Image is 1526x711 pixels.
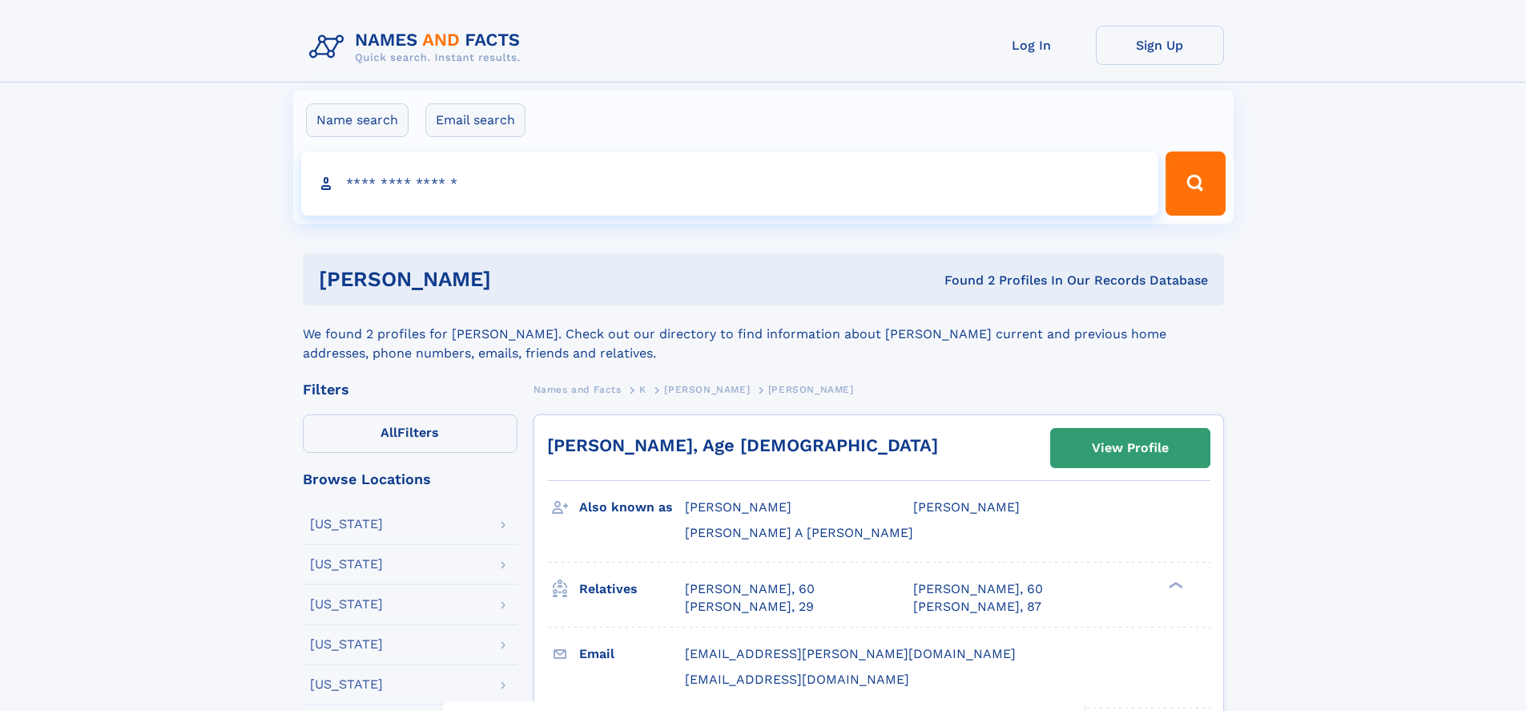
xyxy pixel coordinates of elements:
[685,499,791,515] span: [PERSON_NAME]
[319,269,718,289] h1: [PERSON_NAME]
[425,103,525,137] label: Email search
[310,558,383,571] div: [US_STATE]
[303,305,1224,363] div: We found 2 profiles for [PERSON_NAME]. Check out our directory to find information about [PERSON_...
[303,26,533,69] img: Logo Names and Facts
[718,272,1208,289] div: Found 2 Profiles In Our Records Database
[310,638,383,651] div: [US_STATE]
[685,672,909,687] span: [EMAIL_ADDRESS][DOMAIN_NAME]
[310,518,383,531] div: [US_STATE]
[685,598,814,616] a: [PERSON_NAME], 29
[685,580,815,598] a: [PERSON_NAME], 60
[768,384,854,395] span: [PERSON_NAME]
[913,580,1043,598] a: [PERSON_NAME], 60
[310,598,383,611] div: [US_STATE]
[1051,429,1210,467] a: View Profile
[913,499,1020,515] span: [PERSON_NAME]
[968,26,1096,65] a: Log In
[685,525,913,540] span: [PERSON_NAME] A [PERSON_NAME]
[310,678,383,691] div: [US_STATE]
[1092,430,1169,467] div: View Profile
[306,103,409,137] label: Name search
[533,379,622,399] a: Names and Facts
[380,425,397,440] span: All
[579,494,685,521] h3: Also known as
[579,640,685,668] h3: Email
[1096,26,1224,65] a: Sign Up
[301,151,1159,216] input: search input
[685,646,1016,661] span: [EMAIL_ADDRESS][PERSON_NAME][DOMAIN_NAME]
[1166,151,1225,216] button: Search Button
[913,598,1041,616] a: [PERSON_NAME], 87
[547,435,938,455] a: [PERSON_NAME], Age [DEMOGRAPHIC_DATA]
[303,414,517,453] label: Filters
[664,379,750,399] a: [PERSON_NAME]
[1165,580,1184,590] div: ❯
[664,384,750,395] span: [PERSON_NAME]
[639,384,646,395] span: K
[579,576,685,603] h3: Relatives
[639,379,646,399] a: K
[303,382,517,397] div: Filters
[303,472,517,487] div: Browse Locations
